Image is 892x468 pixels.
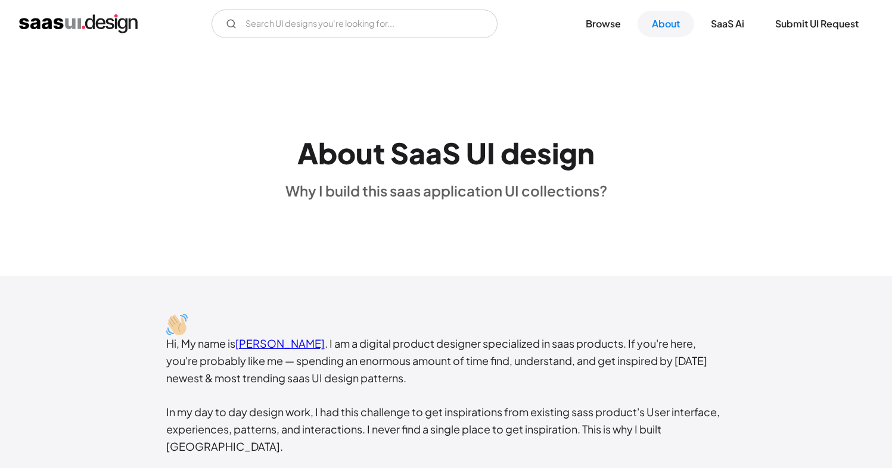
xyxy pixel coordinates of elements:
[235,336,325,350] a: [PERSON_NAME]
[285,182,607,199] div: Why I build this saas application UI collections?
[761,11,873,37] a: Submit UI Request
[571,11,635,37] a: Browse
[212,10,498,38] form: Email Form
[697,11,759,37] a: SaaS Ai
[297,136,595,170] h1: About SaaS UI design
[212,10,498,38] input: Search UI designs you're looking for...
[19,14,138,33] a: home
[638,11,694,37] a: About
